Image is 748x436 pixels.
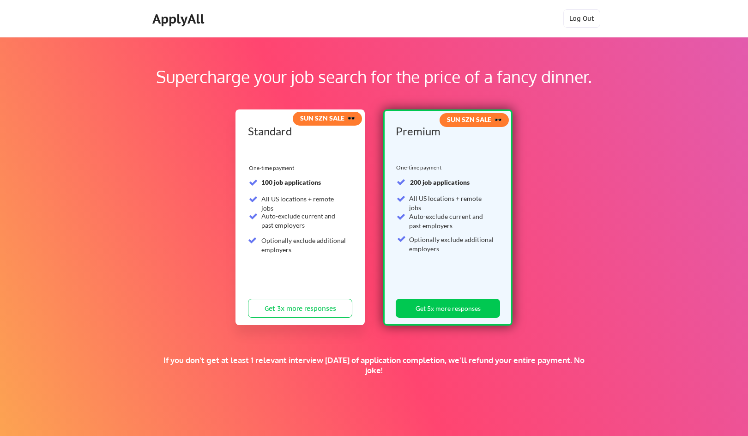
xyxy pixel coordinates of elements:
[409,235,495,253] div: Optionally exclude additional employers
[396,126,497,137] div: Premium
[261,236,347,254] div: Optionally exclude additional employers
[248,126,349,137] div: Standard
[249,164,297,172] div: One-time payment
[409,212,495,230] div: Auto-exclude current and past employers
[152,11,207,27] div: ApplyAll
[447,115,502,123] strong: SUN SZN SALE 🕶️
[300,114,355,122] strong: SUN SZN SALE 🕶️
[410,178,470,186] strong: 200 job applications
[261,178,321,186] strong: 100 job applications
[396,164,444,171] div: One-time payment
[409,194,495,212] div: All US locations + remote jobs
[59,64,689,89] div: Supercharge your job search for the price of a fancy dinner.
[261,194,347,212] div: All US locations + remote jobs
[160,355,588,375] div: If you don't get at least 1 relevant interview [DATE] of application completion, we'll refund you...
[248,299,352,318] button: Get 3x more responses
[261,212,347,230] div: Auto-exclude current and past employers
[396,299,500,318] button: Get 5x more responses
[563,9,600,28] button: Log Out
